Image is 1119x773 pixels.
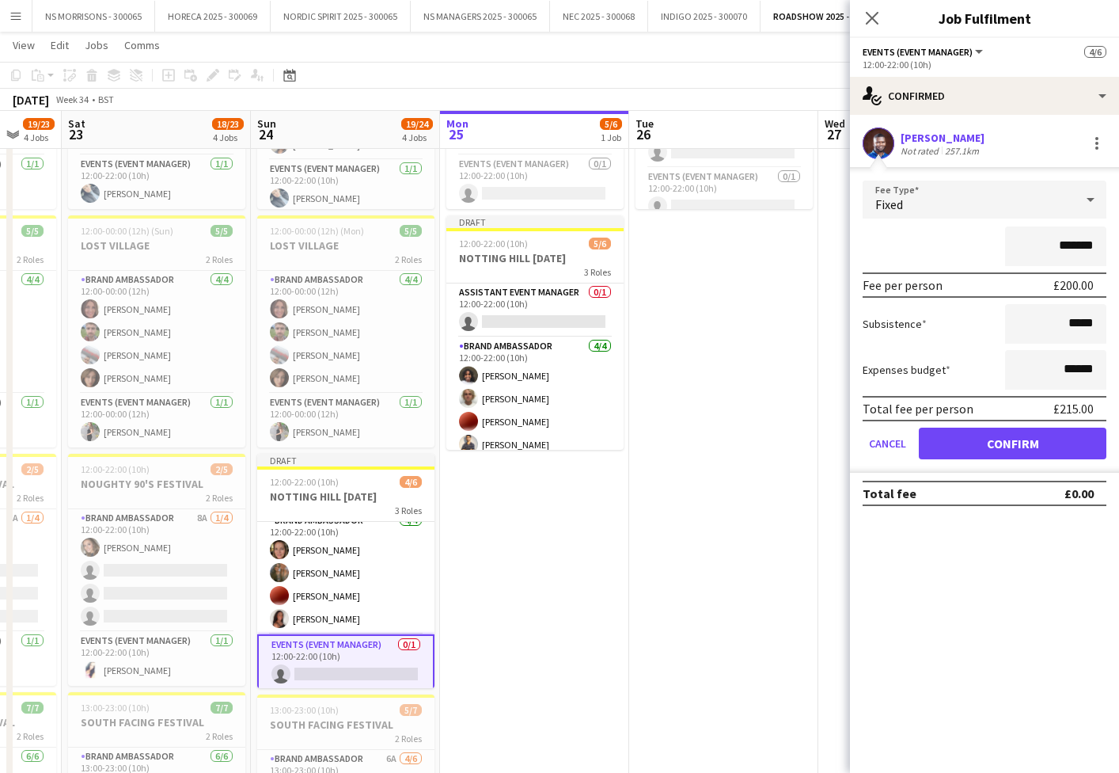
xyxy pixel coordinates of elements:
[257,394,434,447] app-card-role: Events (Event Manager)1/112:00-00:00 (12h)[PERSON_NAME]
[635,116,654,131] span: Tue
[863,401,973,417] div: Total fee per person
[1053,401,1094,417] div: £215.00
[459,238,528,249] span: 12:00-22:00 (10h)
[257,271,434,394] app-card-role: Brand Ambassador4/412:00-00:00 (12h)[PERSON_NAME][PERSON_NAME][PERSON_NAME][PERSON_NAME]
[52,93,92,105] span: Week 34
[395,253,422,265] span: 2 Roles
[446,215,624,450] app-job-card: Draft12:00-22:00 (10h)5/6NOTTING HILL [DATE]3 RolesAssistant Event Manager0/112:00-22:00 (10h) Br...
[68,271,245,394] app-card-role: Brand Ambassador4/412:00-00:00 (12h)[PERSON_NAME][PERSON_NAME][PERSON_NAME][PERSON_NAME]
[85,38,108,52] span: Jobs
[411,1,550,32] button: NS MANAGERS 2025 - 300065
[633,125,654,143] span: 26
[446,215,624,228] div: Draft
[68,477,245,491] h3: NOUGHTY 90'S FESTIVAL
[81,225,173,237] span: 12:00-00:00 (12h) (Sun)
[863,428,912,459] button: Cancel
[863,317,927,331] label: Subsistence
[68,715,245,729] h3: SOUTH FACING FESTIVAL
[213,131,243,143] div: 4 Jobs
[400,225,422,237] span: 5/5
[68,394,245,447] app-card-role: Events (Event Manager)1/112:00-00:00 (12h)[PERSON_NAME]
[51,38,69,52] span: Edit
[825,116,845,131] span: Wed
[863,46,973,58] span: Events (Event Manager)
[81,463,150,475] span: 12:00-22:00 (10h)
[400,704,422,716] span: 5/7
[24,131,54,143] div: 4 Jobs
[17,492,44,504] span: 2 Roles
[68,632,245,686] app-card-role: Events (Event Manager)1/112:00-22:00 (10h)[PERSON_NAME]
[901,131,984,145] div: [PERSON_NAME]
[648,1,761,32] button: INDIGO 2025 - 300070
[863,486,916,501] div: Total fee
[1084,46,1106,58] span: 4/6
[444,125,468,143] span: 25
[446,284,624,337] app-card-role: Assistant Event Manager0/112:00-22:00 (10h)
[124,38,160,52] span: Comms
[257,634,434,691] app-card-role: Events (Event Manager)0/112:00-22:00 (10h)
[21,463,44,475] span: 2/5
[822,125,845,143] span: 27
[584,266,611,278] span: 3 Roles
[255,125,276,143] span: 24
[446,251,624,265] h3: NOTTING HILL [DATE]
[32,1,155,32] button: NS MORRISONS - 300065
[206,730,233,742] span: 2 Roles
[257,160,434,214] app-card-role: Events (Event Manager)1/112:00-22:00 (10h)[PERSON_NAME]
[68,116,85,131] span: Sat
[919,428,1106,459] button: Confirm
[257,238,434,253] h3: LOST VILLAGE
[850,77,1119,115] div: Confirmed
[155,1,271,32] button: HORECA 2025 - 300069
[6,35,41,55] a: View
[875,196,903,212] span: Fixed
[66,125,85,143] span: 23
[863,46,985,58] button: Events (Event Manager)
[401,118,433,130] span: 19/24
[395,733,422,744] span: 2 Roles
[17,730,44,742] span: 2 Roles
[68,215,245,447] div: 12:00-00:00 (12h) (Sun)5/5LOST VILLAGE2 RolesBrand Ambassador4/412:00-00:00 (12h)[PERSON_NAME][PE...
[863,363,950,377] label: Expenses budget
[44,35,75,55] a: Edit
[212,118,244,130] span: 18/23
[901,145,942,157] div: Not rated
[601,131,621,143] div: 1 Job
[68,238,245,253] h3: LOST VILLAGE
[68,155,245,209] app-card-role: Events (Event Manager)1/112:00-22:00 (10h)[PERSON_NAME]
[68,454,245,686] app-job-card: 12:00-22:00 (10h)2/5NOUGHTY 90'S FESTIVAL2 RolesBrand Ambassador8A1/412:00-22:00 (10h)[PERSON_NAM...
[206,253,233,265] span: 2 Roles
[211,225,233,237] span: 5/5
[850,8,1119,29] h3: Job Fulfilment
[400,476,422,488] span: 4/6
[211,702,233,714] span: 7/7
[81,702,150,714] span: 13:00-23:00 (10h)
[257,116,276,131] span: Sun
[257,489,434,504] h3: NOTTING HILL [DATE]
[211,463,233,475] span: 2/5
[863,59,1106,70] div: 12:00-22:00 (10h)
[257,512,434,634] app-card-role: Brand Ambassador4/412:00-22:00 (10h)[PERSON_NAME][PERSON_NAME][PERSON_NAME][PERSON_NAME]
[78,35,115,55] a: Jobs
[257,454,434,688] app-job-card: Draft12:00-22:00 (10h)4/6NOTTING HILL [DATE]3 RolesAssistant Event Manager0/112:00-22:00 (10h) Br...
[863,277,943,293] div: Fee per person
[600,118,622,130] span: 5/6
[446,155,624,209] app-card-role: Events (Event Manager)0/112:00-22:00 (10h)
[206,492,233,504] span: 2 Roles
[589,238,611,249] span: 5/6
[1053,277,1094,293] div: £200.00
[257,215,434,447] app-job-card: 12:00-00:00 (12h) (Mon)5/5LOST VILLAGE2 RolesBrand Ambassador4/412:00-00:00 (12h)[PERSON_NAME][PE...
[17,253,44,265] span: 2 Roles
[257,454,434,466] div: Draft
[21,702,44,714] span: 7/7
[402,131,432,143] div: 4 Jobs
[395,505,422,516] span: 3 Roles
[446,116,468,131] span: Mon
[13,92,49,108] div: [DATE]
[21,225,44,237] span: 5/5
[118,35,166,55] a: Comms
[270,704,339,716] span: 13:00-23:00 (10h)
[13,38,35,52] span: View
[257,718,434,732] h3: SOUTH FACING FESTIVAL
